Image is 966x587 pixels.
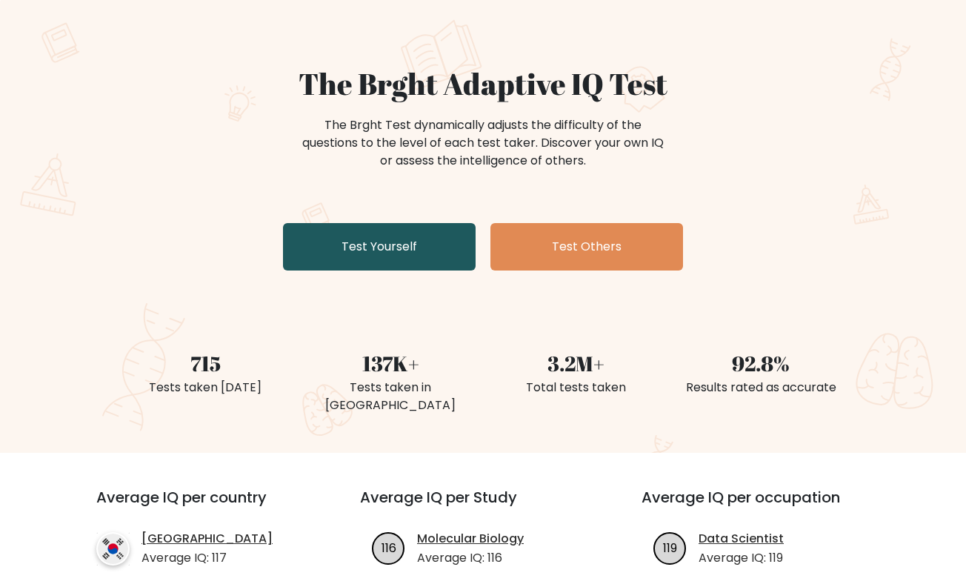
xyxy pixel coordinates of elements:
div: 715 [121,348,289,379]
img: country [96,532,130,566]
a: Data Scientist [699,530,784,548]
div: The Brght Test dynamically adjusts the difficulty of the questions to the level of each test take... [298,116,668,170]
h3: Average IQ per occupation [642,488,887,524]
h3: Average IQ per country [96,488,307,524]
div: Tests taken in [GEOGRAPHIC_DATA] [307,379,474,414]
div: Results rated as accurate [677,379,845,397]
text: 116 [382,539,396,556]
p: Average IQ: 117 [141,549,273,567]
div: Tests taken [DATE] [121,379,289,397]
a: Test Yourself [283,223,476,271]
div: 3.2M+ [492,348,659,379]
a: [GEOGRAPHIC_DATA] [141,530,273,548]
text: 119 [663,539,677,556]
div: Total tests taken [492,379,659,397]
div: 137K+ [307,348,474,379]
div: 92.8% [677,348,845,379]
a: Test Others [490,223,683,271]
a: Molecular Biology [417,530,524,548]
h1: The Brght Adaptive IQ Test [121,66,845,102]
p: Average IQ: 116 [417,549,524,567]
h3: Average IQ per Study [360,488,606,524]
p: Average IQ: 119 [699,549,784,567]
